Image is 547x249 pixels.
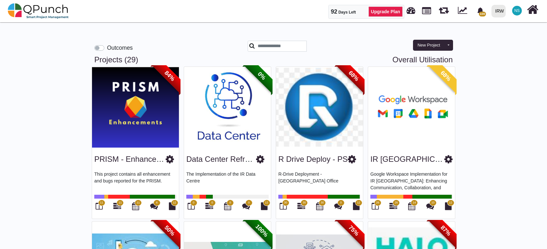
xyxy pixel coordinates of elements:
[224,202,231,210] i: Calendar
[445,202,452,210] i: Document Library
[278,155,348,163] a: R Drive Deploy - PS
[479,12,486,16] span: 100
[475,5,486,16] div: Notification
[229,201,231,205] span: 0
[261,202,268,210] i: Document Library
[94,171,177,190] p: This project contains all enhancement and bugs reported for the PRISM.
[422,4,431,14] span: Projects
[94,55,453,65] h3: Projects (29)
[495,5,504,17] div: IRW
[357,201,360,205] span: 12
[297,205,305,210] a: 30
[186,155,256,164] h3: Data Center Refresh
[338,10,356,15] span: Days Left
[336,58,372,94] span: 68%
[428,213,464,249] span: 87%
[156,201,158,205] span: 6
[173,201,176,205] span: 12
[212,201,213,205] span: 0
[186,171,269,190] p: The Implementation of the IR Data Centre
[244,58,280,94] span: 0%
[527,4,538,16] i: Home
[150,202,158,210] i: Punch Discussions
[372,202,379,210] i: Board
[113,202,121,210] i: Gantt
[370,171,453,190] p: Google Workspace Implementation for IR [GEOGRAPHIC_DATA]: Enhancing Communication, Collaboration,...
[152,213,188,249] span: 50%
[407,4,415,14] span: Dashboard
[336,213,372,249] span: 75%
[132,202,139,210] i: Calendar
[431,201,435,205] span: 10
[370,155,505,163] a: IR [GEOGRAPHIC_DATA] Google WSI
[353,202,360,210] i: Document Library
[321,201,324,205] span: 30
[376,201,379,205] span: 26
[331,8,337,15] span: 92
[455,0,473,22] div: Dynamic Report
[96,202,103,210] i: Board
[137,201,140,205] span: 11
[340,201,342,205] span: 0
[248,201,250,205] span: 0
[280,202,287,210] i: Board
[514,9,520,13] span: NS
[242,202,250,210] i: Punch Discussions
[94,155,166,164] h3: PRISM - Enhancements
[152,58,188,94] span: 84%
[489,0,508,22] a: IRW
[94,155,177,163] a: PRISM - Enhancements
[413,40,445,51] button: New Project
[284,201,287,205] span: 30
[508,0,526,21] a: NS
[389,205,397,210] a: 26
[316,202,323,210] i: Calendar
[113,205,121,210] a: 11
[426,202,434,210] i: Punch Discussions
[439,3,449,14] span: Releases
[169,202,176,210] i: Document Library
[477,7,484,14] svg: bell fill
[297,202,305,210] i: Gantt
[205,205,213,210] a: 0
[512,6,522,16] span: Nadeem Sheikh
[107,44,133,52] label: Outcomes
[392,55,453,65] a: Overall Utilisation
[278,155,348,164] h3: R Drive Deploy - PS
[303,201,306,205] span: 30
[119,201,122,205] span: 11
[428,58,464,94] span: 68%
[205,202,213,210] i: Gantt
[413,201,416,205] span: 14
[244,213,280,249] span: 100%
[408,202,415,210] i: Calendar
[193,201,194,205] span: 0
[186,155,257,163] a: Data Center Refresh
[265,201,268,205] span: 12
[370,155,444,164] h3: IR Sudan Google WSI
[449,201,452,205] span: 12
[8,1,69,21] img: qpunch-sp.fa6292f.png
[395,201,398,205] span: 26
[368,6,403,17] a: Upgrade Plan
[188,202,195,210] i: Board
[389,202,397,210] i: Gantt
[100,201,103,205] span: 11
[473,0,489,21] a: bell fill100
[278,171,361,190] p: R-Drive Deployment - [GEOGRAPHIC_DATA] Office
[334,202,342,210] i: Punch Discussions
